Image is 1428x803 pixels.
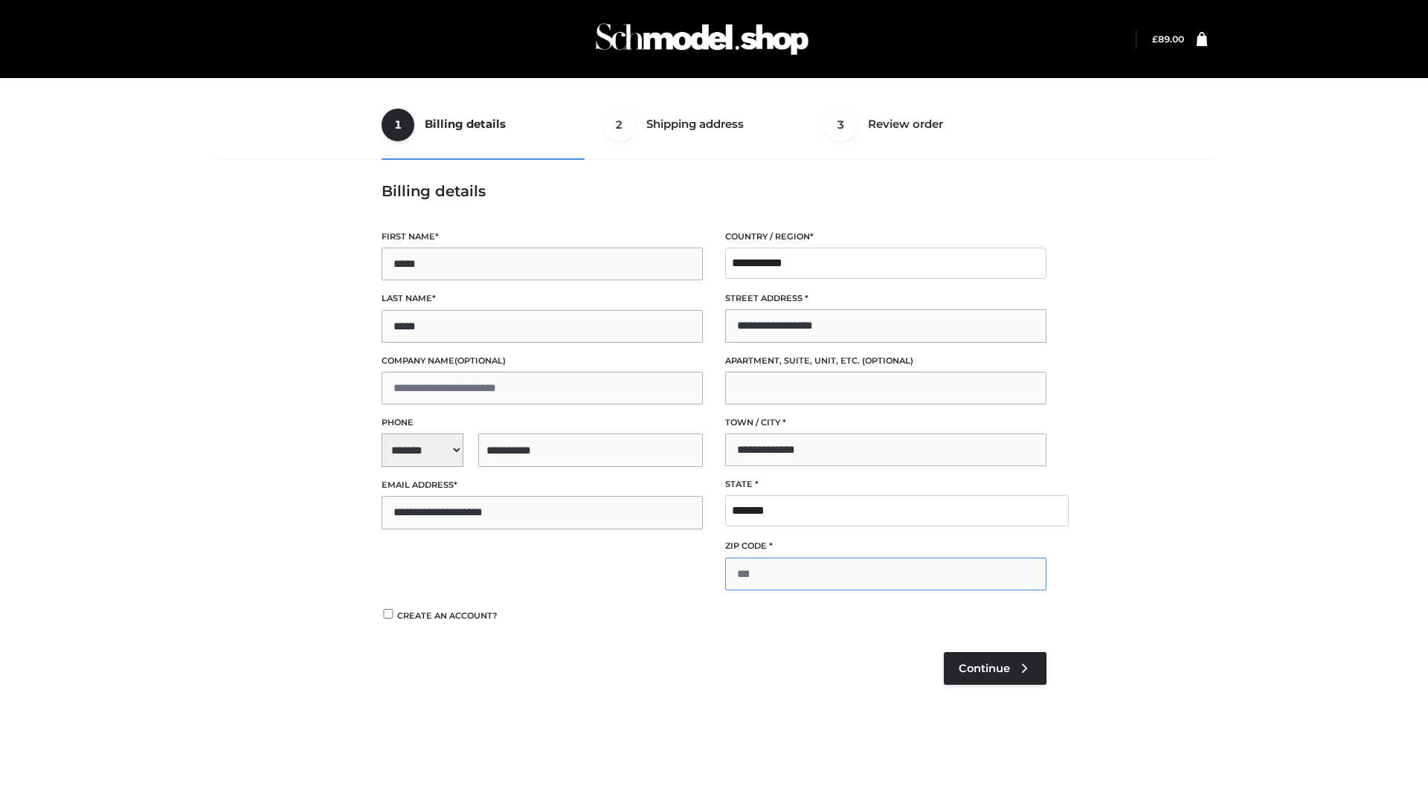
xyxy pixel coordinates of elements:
label: Country / Region [725,230,1046,244]
label: Apartment, suite, unit, etc. [725,354,1046,368]
img: Schmodel Admin 964 [591,10,814,68]
label: Company name [382,354,703,368]
a: £89.00 [1152,33,1184,45]
label: Phone [382,416,703,430]
label: ZIP Code [725,539,1046,553]
h3: Billing details [382,182,1046,200]
label: Last name [382,291,703,306]
span: Continue [959,662,1010,675]
span: Create an account? [397,610,498,621]
span: (optional) [454,355,506,366]
label: Street address [725,291,1046,306]
span: (optional) [862,355,913,366]
label: Email address [382,478,703,492]
span: £ [1152,33,1158,45]
label: State [725,477,1046,491]
input: Create an account? [382,609,395,619]
label: Town / City [725,416,1046,430]
label: First name [382,230,703,244]
a: Continue [944,652,1046,685]
bdi: 89.00 [1152,33,1184,45]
